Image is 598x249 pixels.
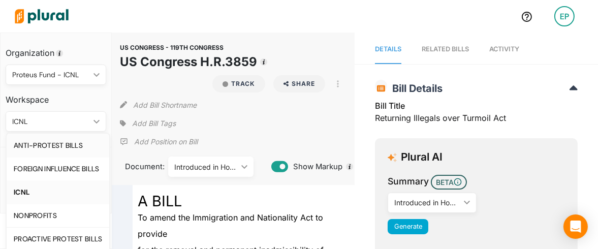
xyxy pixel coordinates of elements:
[269,75,330,92] button: Share
[375,100,578,130] div: Returning Illegals over Turmoil Act
[375,100,578,112] h3: Bill Title
[120,134,198,149] div: Add Position Statement
[174,162,237,172] div: Introduced in House ([DATE])
[120,44,224,51] span: US CONGRESS - 119TH CONGRESS
[14,165,102,173] div: FOREIGN INFLUENCE BILLS
[288,161,342,172] span: Show Markup
[273,75,326,92] button: Share
[6,85,106,107] h3: Workspace
[394,197,459,208] div: Introduced in House ([DATE])
[132,118,176,129] span: Add Bill Tags
[422,44,469,54] div: RELATED BILLS
[14,235,102,243] div: PROACTIVE PROTEST BILLS
[7,180,109,204] a: ICNL
[138,192,182,210] span: A BILL
[388,219,428,234] button: Generate
[55,49,64,58] div: Tooltip anchor
[138,212,323,239] span: To amend the Immigration and Nationality Act to provide
[120,116,176,131] div: Add tags
[401,151,443,164] h3: Plural AI
[120,53,257,71] h1: US Congress H.R.3859
[212,75,265,92] button: Track
[431,175,467,190] span: BETA
[375,45,401,53] span: Details
[388,175,429,188] h3: Summary
[554,6,575,26] div: EP
[120,161,155,172] span: Document:
[489,45,519,53] span: Activity
[12,116,89,127] div: ICNL
[563,214,588,239] div: Open Intercom Messenger
[14,211,102,220] div: NONPROFITS
[387,82,443,95] span: Bill Details
[375,35,401,64] a: Details
[134,137,198,147] p: Add Position on Bill
[133,97,197,113] button: Add Bill Shortname
[259,57,268,67] div: Tooltip anchor
[489,35,519,64] a: Activity
[7,157,109,180] a: FOREIGN INFLUENCE BILLS
[12,70,89,80] div: Proteus Fund - ICNL
[6,38,106,60] h3: Organization
[14,188,102,197] div: ICNL
[422,35,469,64] a: RELATED BILLS
[345,162,354,171] div: Tooltip anchor
[394,223,422,230] span: Generate
[546,2,583,30] a: EP
[7,134,109,157] a: ANTI-PROTEST BILLS
[7,204,109,227] a: NONPROFITS
[14,141,102,150] div: ANTI-PROTEST BILLS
